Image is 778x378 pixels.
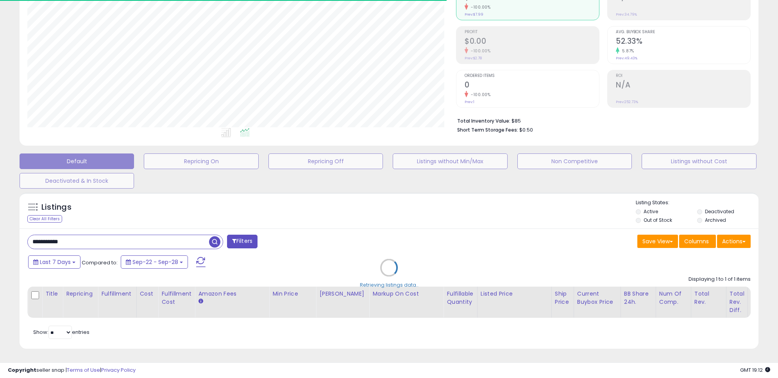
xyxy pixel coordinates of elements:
[465,80,599,91] h2: 0
[616,74,750,78] span: ROI
[642,153,756,169] button: Listings without Cost
[465,100,474,104] small: Prev: 1
[20,153,134,169] button: Default
[20,173,134,189] button: Deactivated & In Stock
[465,56,482,61] small: Prev: $2.78
[616,12,637,17] small: Prev: 34.79%
[519,126,533,134] span: $0.50
[517,153,632,169] button: Non Competitive
[468,48,490,54] small: -100.00%
[465,37,599,47] h2: $0.00
[616,80,750,91] h2: N/A
[465,74,599,78] span: Ordered Items
[360,281,419,288] div: Retrieving listings data..
[616,37,750,47] h2: 52.33%
[619,48,634,54] small: 5.87%
[465,12,483,17] small: Prev: $7.99
[616,100,638,104] small: Prev: 252.73%
[393,153,507,169] button: Listings without Min/Max
[457,127,518,133] b: Short Term Storage Fees:
[468,92,490,98] small: -100.00%
[457,116,745,125] li: $85
[616,56,637,61] small: Prev: 49.43%
[740,366,770,374] span: 2025-10-6 19:12 GMT
[8,367,136,374] div: seller snap | |
[616,30,750,34] span: Avg. Buybox Share
[144,153,258,169] button: Repricing On
[101,366,136,374] a: Privacy Policy
[465,30,599,34] span: Profit
[457,118,510,124] b: Total Inventory Value:
[468,4,490,10] small: -100.00%
[67,366,100,374] a: Terms of Use
[268,153,383,169] button: Repricing Off
[8,366,36,374] strong: Copyright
